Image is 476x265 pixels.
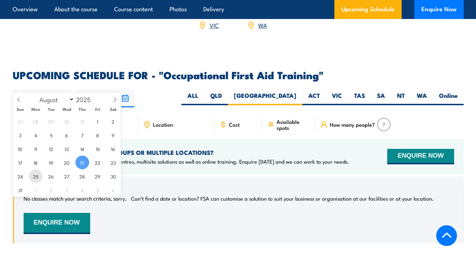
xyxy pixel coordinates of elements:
p: Can’t find a date or location? FSA can customise a solution to suit your business or organisation... [131,195,434,202]
span: September 6, 2025 [106,183,120,197]
span: Sat [105,107,121,112]
p: No classes match your search criteria, sorry. [24,195,127,202]
span: August 2, 2025 [106,114,120,128]
span: August 18, 2025 [29,156,43,169]
label: ACT [302,92,326,105]
span: August 15, 2025 [91,142,105,156]
span: August 17, 2025 [13,156,27,169]
label: WA [411,92,433,105]
span: August 8, 2025 [91,128,105,142]
span: Available spots [277,119,310,131]
span: August 27, 2025 [60,169,74,183]
span: August 19, 2025 [44,156,58,169]
h2: UPCOMING SCHEDULE FOR - "Occupational First Aid Training" [13,70,464,79]
span: Location [153,121,173,127]
span: July 28, 2025 [29,114,43,128]
span: August 6, 2025 [60,128,74,142]
span: Thu [74,107,90,112]
span: August 29, 2025 [91,169,105,183]
a: WA [258,21,267,29]
span: August 28, 2025 [75,169,89,183]
span: August 7, 2025 [75,128,89,142]
label: NT [391,92,411,105]
span: How many people? [330,121,375,127]
span: Tue [43,107,59,112]
span: August 11, 2025 [29,142,43,156]
span: September 5, 2025 [91,183,105,197]
span: August 4, 2025 [29,128,43,142]
span: August 26, 2025 [44,169,58,183]
span: Mon [28,107,43,112]
span: July 31, 2025 [75,114,89,128]
label: QLD [204,92,228,105]
p: We offer onsite training, training at our centres, multisite solutions as well as online training... [24,158,349,165]
span: July 30, 2025 [60,114,74,128]
h4: NEED TRAINING FOR LARGER GROUPS OR MULTIPLE LOCATIONS? [24,149,349,156]
span: September 4, 2025 [75,183,89,197]
input: To date [76,89,134,107]
span: Fri [90,107,105,112]
span: August 14, 2025 [75,142,89,156]
a: VIC [210,21,219,29]
span: August 22, 2025 [91,156,105,169]
span: Cost [229,121,240,127]
input: From date [13,89,71,107]
span: August 1, 2025 [91,114,105,128]
label: TAS [348,92,371,105]
span: September 1, 2025 [29,183,43,197]
span: August 13, 2025 [60,142,74,156]
input: Year [74,95,98,103]
span: August 23, 2025 [106,156,120,169]
button: ENQUIRE NOW [24,213,90,234]
span: September 3, 2025 [60,183,74,197]
span: August 12, 2025 [44,142,58,156]
span: August 30, 2025 [106,169,120,183]
span: August 10, 2025 [13,142,27,156]
span: August 20, 2025 [60,156,74,169]
span: August 31, 2025 [13,183,27,197]
button: ENQUIRE NOW [387,149,454,164]
span: Sun [13,107,28,112]
span: August 25, 2025 [29,169,43,183]
span: Wed [59,107,74,112]
span: July 27, 2025 [13,114,27,128]
label: Online [433,92,464,105]
span: August 21, 2025 [75,156,89,169]
span: September 2, 2025 [44,183,58,197]
label: ALL [181,92,204,105]
label: VIC [326,92,348,105]
span: August 16, 2025 [106,142,120,156]
span: August 3, 2025 [13,128,27,142]
span: August 24, 2025 [13,169,27,183]
span: August 9, 2025 [106,128,120,142]
label: SA [371,92,391,105]
label: [GEOGRAPHIC_DATA] [228,92,302,105]
span: July 29, 2025 [44,114,58,128]
select: Month [36,95,74,104]
span: August 5, 2025 [44,128,58,142]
